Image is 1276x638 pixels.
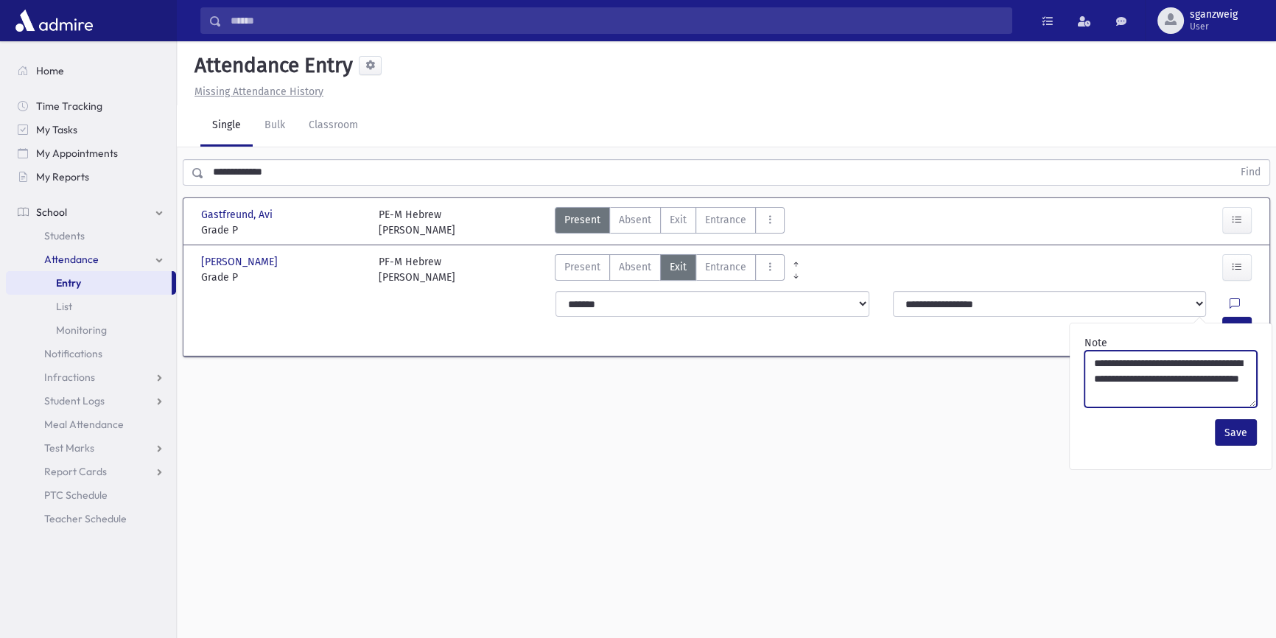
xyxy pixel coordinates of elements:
[6,118,176,141] a: My Tasks
[12,6,97,35] img: AdmirePro
[379,207,455,238] div: PE-M Hebrew [PERSON_NAME]
[564,212,600,228] span: Present
[189,85,323,98] a: Missing Attendance History
[44,512,127,525] span: Teacher Schedule
[1190,9,1238,21] span: sganzweig
[6,483,176,507] a: PTC Schedule
[705,259,746,275] span: Entrance
[44,229,85,242] span: Students
[6,342,176,365] a: Notifications
[44,488,108,502] span: PTC Schedule
[6,271,172,295] a: Entry
[6,365,176,389] a: Infractions
[564,259,600,275] span: Present
[201,254,281,270] span: [PERSON_NAME]
[44,465,107,478] span: Report Cards
[36,170,89,183] span: My Reports
[6,295,176,318] a: List
[44,253,99,266] span: Attendance
[201,222,364,238] span: Grade P
[555,207,785,238] div: AttTypes
[6,389,176,413] a: Student Logs
[670,212,687,228] span: Exit
[1215,419,1257,446] button: Save
[6,248,176,271] a: Attendance
[6,413,176,436] a: Meal Attendance
[44,347,102,360] span: Notifications
[6,224,176,248] a: Students
[6,141,176,165] a: My Appointments
[6,507,176,530] a: Teacher Schedule
[6,200,176,224] a: School
[555,254,785,285] div: AttTypes
[253,105,297,147] a: Bulk
[1190,21,1238,32] span: User
[705,212,746,228] span: Entrance
[44,441,94,455] span: Test Marks
[201,207,276,222] span: Gastfreund, Avi
[56,323,107,337] span: Monitoring
[44,418,124,431] span: Meal Attendance
[6,460,176,483] a: Report Cards
[201,270,364,285] span: Grade P
[194,85,323,98] u: Missing Attendance History
[6,165,176,189] a: My Reports
[44,394,105,407] span: Student Logs
[56,300,72,313] span: List
[379,254,455,285] div: PF-M Hebrew [PERSON_NAME]
[200,105,253,147] a: Single
[6,94,176,118] a: Time Tracking
[36,123,77,136] span: My Tasks
[6,436,176,460] a: Test Marks
[36,147,118,160] span: My Appointments
[44,371,95,384] span: Infractions
[619,259,651,275] span: Absent
[670,259,687,275] span: Exit
[1232,160,1269,185] button: Find
[36,99,102,113] span: Time Tracking
[56,276,81,290] span: Entry
[619,212,651,228] span: Absent
[189,53,353,78] h5: Attendance Entry
[222,7,1012,34] input: Search
[36,64,64,77] span: Home
[1084,335,1107,351] label: Note
[6,59,176,83] a: Home
[297,105,370,147] a: Classroom
[6,318,176,342] a: Monitoring
[36,206,67,219] span: School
